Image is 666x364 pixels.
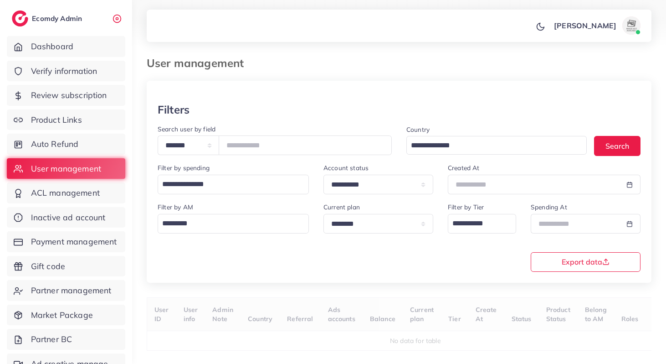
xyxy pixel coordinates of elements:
a: Verify information [7,61,125,82]
a: Inactive ad account [7,207,125,228]
label: Spending At [531,203,567,212]
a: Review subscription [7,85,125,106]
span: Dashboard [31,41,73,52]
a: User management [7,158,125,179]
a: Product Links [7,109,125,130]
a: Market Package [7,305,125,326]
span: Verify information [31,65,97,77]
h3: User management [147,57,251,70]
a: Payment management [7,231,125,252]
a: Auto Refund [7,134,125,155]
span: Review subscription [31,89,107,101]
span: Partner BC [31,333,72,345]
h3: Filters [158,103,190,116]
a: Dashboard [7,36,125,57]
span: Auto Refund [31,138,79,150]
a: Partner BC [7,329,125,350]
div: Search for option [406,136,587,155]
a: [PERSON_NAME]avatar [549,16,644,35]
label: Country [406,125,430,134]
a: Gift code [7,256,125,277]
input: Search for option [449,216,504,231]
label: Filter by Tier [448,203,484,212]
img: avatar [622,16,640,35]
div: Search for option [158,175,309,194]
a: ACL management [7,182,125,203]
h2: Ecomdy Admin [32,14,84,23]
span: Partner management [31,285,112,296]
span: Market Package [31,309,93,321]
span: ACL management [31,187,100,199]
span: User management [31,163,101,175]
button: Search [594,136,640,156]
label: Current plan [323,203,360,212]
div: Search for option [448,214,516,234]
input: Search for option [159,177,297,192]
label: Account status [323,163,369,172]
label: Created At [448,163,480,172]
span: Inactive ad account [31,212,106,224]
label: Search user by field [158,125,215,134]
input: Search for option [408,139,575,153]
span: Gift code [31,260,65,272]
a: Partner management [7,280,125,301]
div: Search for option [158,214,309,234]
img: logo [12,10,28,26]
button: Export data [531,252,640,272]
span: Payment management [31,236,117,248]
span: Export data [562,258,610,265]
input: Search for option [159,216,297,231]
a: logoEcomdy Admin [12,10,84,26]
span: Product Links [31,114,82,126]
p: [PERSON_NAME] [554,20,616,31]
label: Filter by AM [158,203,193,212]
label: Filter by spending [158,163,210,172]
